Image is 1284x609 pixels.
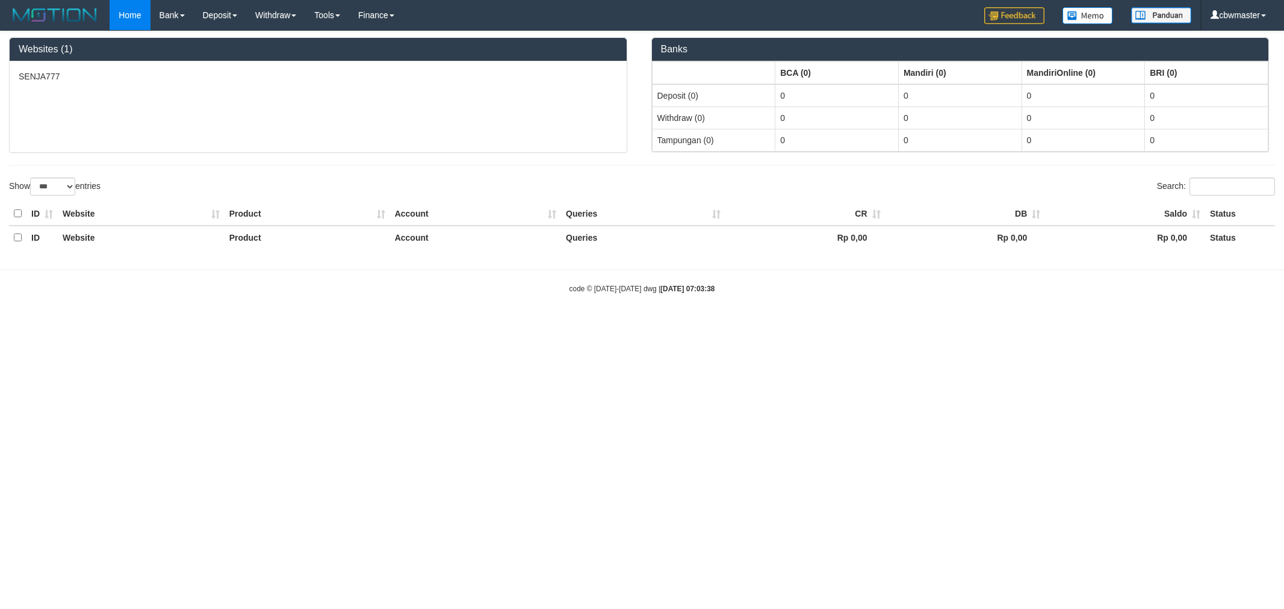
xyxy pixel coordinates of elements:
[225,202,390,226] th: Product
[1205,226,1275,249] th: Status
[652,107,775,129] td: Withdraw (0)
[1022,129,1145,151] td: 0
[561,202,725,226] th: Queries
[58,226,225,249] th: Website
[1145,84,1268,107] td: 0
[1062,7,1113,24] img: Button%20Memo.svg
[660,285,715,293] strong: [DATE] 07:03:38
[661,44,1260,55] h3: Banks
[652,61,775,84] th: Group: activate to sort column ascending
[561,226,725,249] th: Queries
[1045,202,1205,226] th: Saldo
[569,285,715,293] small: code © [DATE]-[DATE] dwg |
[1131,7,1191,23] img: panduan.png
[26,202,58,226] th: ID
[652,84,775,107] td: Deposit (0)
[1145,129,1268,151] td: 0
[775,129,899,151] td: 0
[19,44,618,55] h3: Websites (1)
[1022,107,1145,129] td: 0
[1157,178,1275,196] label: Search:
[9,178,101,196] label: Show entries
[1045,226,1205,249] th: Rp 0,00
[1145,107,1268,129] td: 0
[390,226,561,249] th: Account
[58,202,225,226] th: Website
[1022,61,1145,84] th: Group: activate to sort column ascending
[26,226,58,249] th: ID
[775,84,899,107] td: 0
[898,84,1022,107] td: 0
[984,7,1044,24] img: Feedback.jpg
[775,61,899,84] th: Group: activate to sort column ascending
[390,202,561,226] th: Account
[1189,178,1275,196] input: Search:
[225,226,390,249] th: Product
[1022,84,1145,107] td: 0
[725,226,885,249] th: Rp 0,00
[19,70,618,82] p: SENJA777
[898,61,1022,84] th: Group: activate to sort column ascending
[885,202,1046,226] th: DB
[885,226,1046,249] th: Rp 0,00
[1205,202,1275,226] th: Status
[1145,61,1268,84] th: Group: activate to sort column ascending
[898,129,1022,151] td: 0
[9,6,101,24] img: MOTION_logo.png
[725,202,885,226] th: CR
[775,107,899,129] td: 0
[898,107,1022,129] td: 0
[30,178,75,196] select: Showentries
[652,129,775,151] td: Tampungan (0)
